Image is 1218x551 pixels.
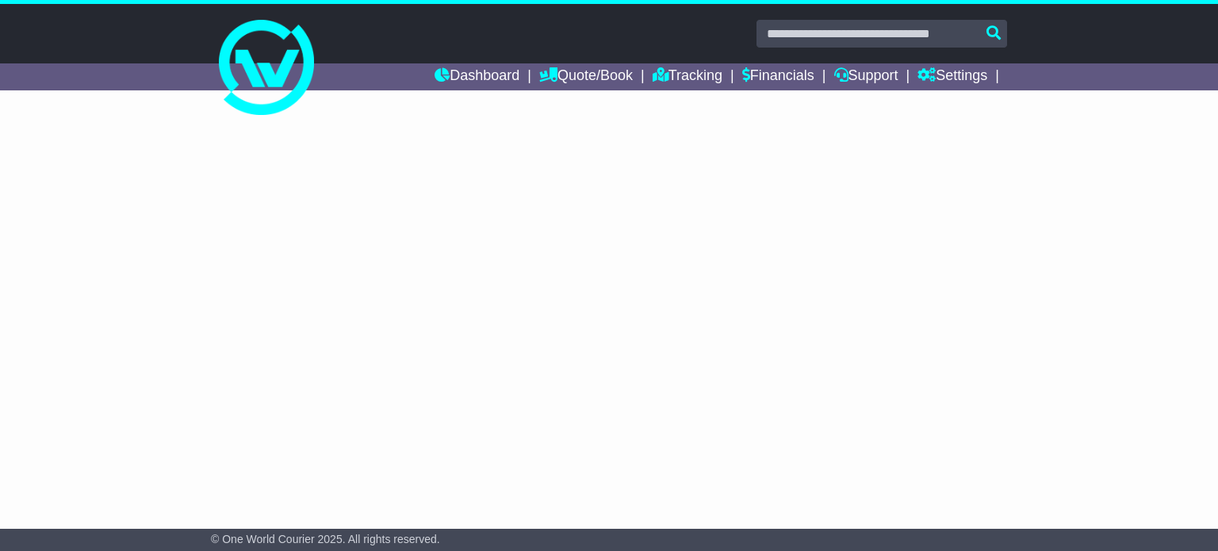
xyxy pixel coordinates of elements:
a: Settings [917,63,987,90]
a: Support [834,63,898,90]
a: Tracking [653,63,722,90]
a: Financials [742,63,814,90]
a: Dashboard [435,63,519,90]
span: © One World Courier 2025. All rights reserved. [211,533,440,545]
a: Quote/Book [539,63,633,90]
